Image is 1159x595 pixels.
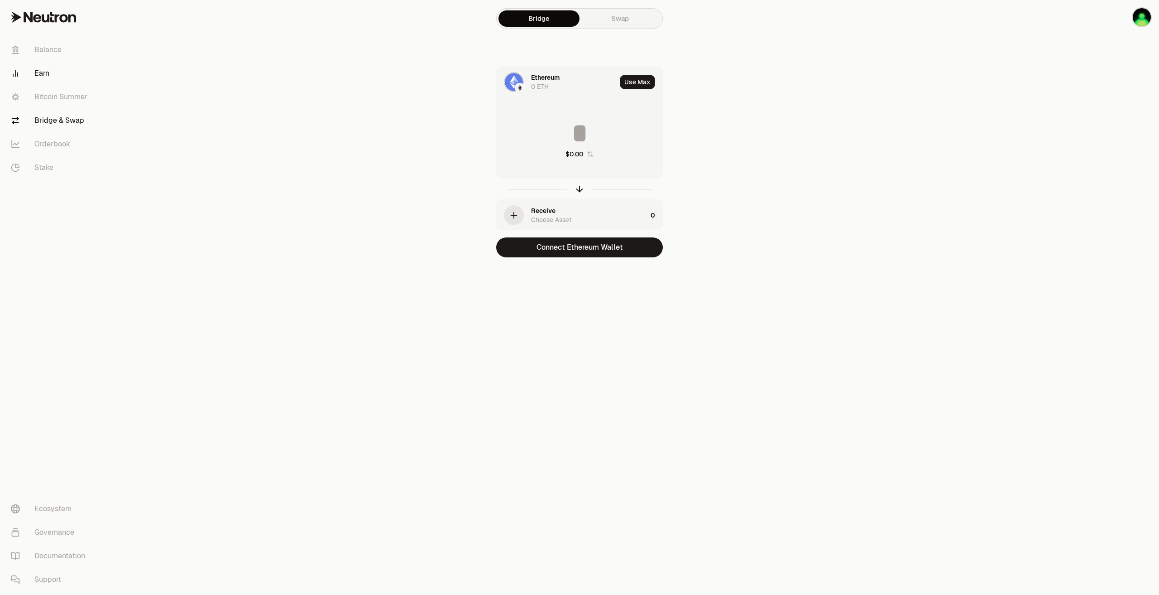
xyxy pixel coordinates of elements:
[1133,8,1151,26] img: Rt makss
[496,237,663,257] button: Connect Ethereum Wallet
[497,200,662,231] button: ReceiveChoose Asset0
[531,73,560,82] div: Ethereum
[498,10,579,27] a: Bridge
[4,109,98,132] a: Bridge & Swap
[531,215,571,224] div: Choose Asset
[565,150,594,159] button: $0.00
[4,38,98,62] a: Balance
[565,150,583,159] div: $0.00
[4,497,98,521] a: Ecosystem
[579,10,661,27] a: Swap
[620,75,655,89] button: Use Max
[531,82,549,91] div: 0 ETH
[4,156,98,179] a: Stake
[505,73,523,91] img: ETH Logo
[4,132,98,156] a: Orderbook
[4,521,98,544] a: Governance
[497,200,647,231] div: ReceiveChoose Asset
[4,568,98,591] a: Support
[651,200,662,231] div: 0
[516,84,524,92] img: Ethereum Logo
[4,544,98,568] a: Documentation
[4,85,98,109] a: Bitcoin Summer
[497,67,616,97] div: ETH LogoEthereum LogoEthereum0 ETH
[4,62,98,85] a: Earn
[531,206,556,215] div: Receive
